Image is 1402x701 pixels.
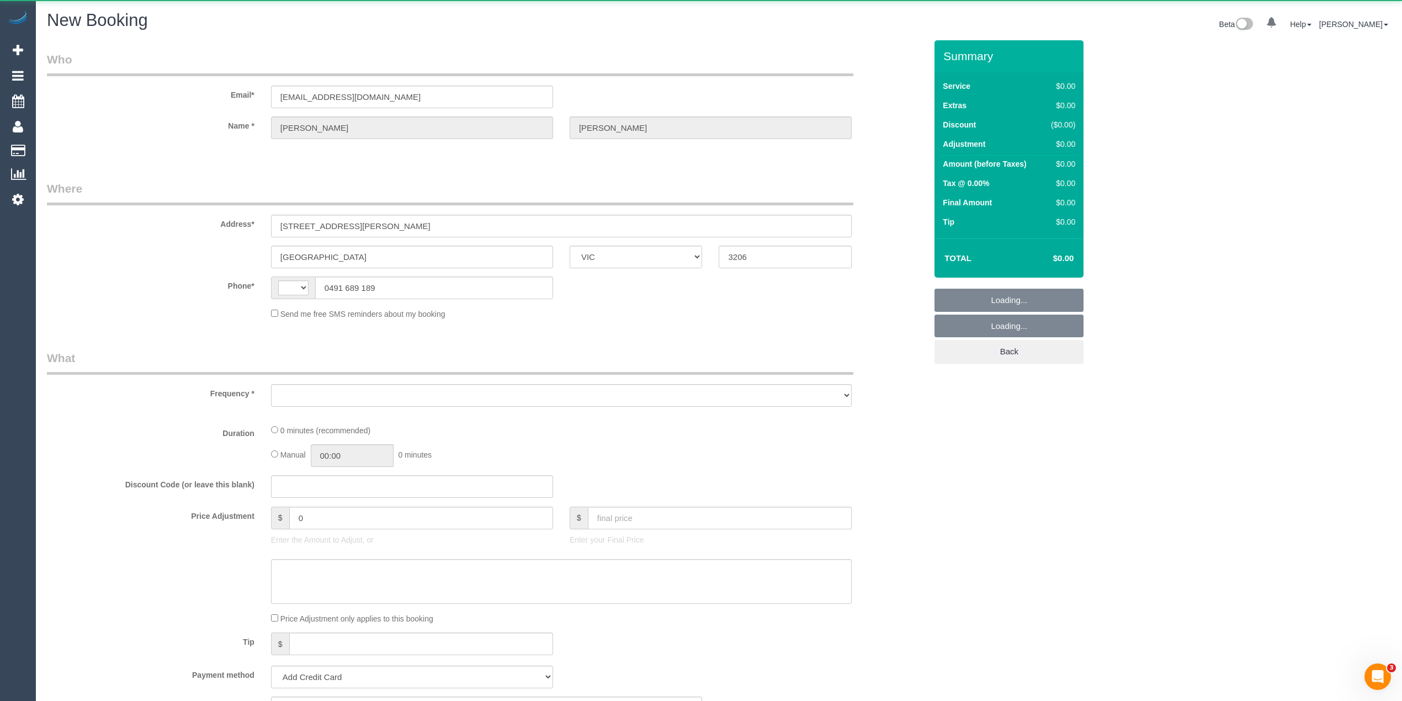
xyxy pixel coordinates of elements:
input: Last Name* [570,116,852,139]
strong: Total [944,253,971,263]
div: $0.00 [1046,178,1075,189]
span: 0 minutes (recommended) [280,426,370,435]
input: Phone* [315,277,553,299]
legend: Where [47,180,853,205]
label: Service [943,81,970,92]
label: Adjustment [943,139,985,150]
span: Price Adjustment only applies to this booking [280,614,433,623]
img: Automaid Logo [7,11,29,26]
span: $ [570,507,588,529]
label: Duration [39,424,263,439]
label: Amount (before Taxes) [943,158,1026,169]
iframe: Intercom live chat [1364,663,1391,690]
img: New interface [1235,18,1253,32]
label: Price Adjustment [39,507,263,522]
label: Name * [39,116,263,131]
div: $0.00 [1046,216,1075,227]
label: Address* [39,215,263,230]
input: Suburb* [271,246,553,268]
a: Beta [1219,20,1254,29]
label: Discount Code (or leave this blank) [39,475,263,490]
input: First Name* [271,116,553,139]
span: 0 minutes [398,450,432,459]
div: ($0.00) [1046,119,1075,130]
input: Post Code* [719,246,852,268]
div: $0.00 [1046,100,1075,111]
a: Help [1290,20,1311,29]
span: $ [271,507,289,529]
input: final price [588,507,852,529]
label: Tax @ 0.00% [943,178,989,189]
div: $0.00 [1046,81,1075,92]
label: Tip [39,633,263,647]
label: Phone* [39,277,263,291]
a: Back [934,340,1084,363]
span: New Booking [47,10,148,30]
label: Extras [943,100,966,111]
div: $0.00 [1046,197,1075,208]
input: Email* [271,86,553,108]
legend: Who [47,51,853,76]
span: Send me free SMS reminders about my booking [280,310,445,318]
label: Discount [943,119,976,130]
div: $0.00 [1046,158,1075,169]
p: Enter your Final Price [570,534,852,545]
label: Payment method [39,666,263,681]
legend: What [47,350,853,375]
span: 3 [1387,663,1396,672]
h4: $0.00 [1020,254,1074,263]
span: Manual [280,450,306,459]
p: Enter the Amount to Adjust, or [271,534,553,545]
h3: Summary [943,50,1078,62]
a: [PERSON_NAME] [1319,20,1388,29]
label: Frequency * [39,384,263,399]
div: $0.00 [1046,139,1075,150]
label: Email* [39,86,263,100]
label: Final Amount [943,197,992,208]
span: $ [271,633,289,655]
label: Tip [943,216,954,227]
